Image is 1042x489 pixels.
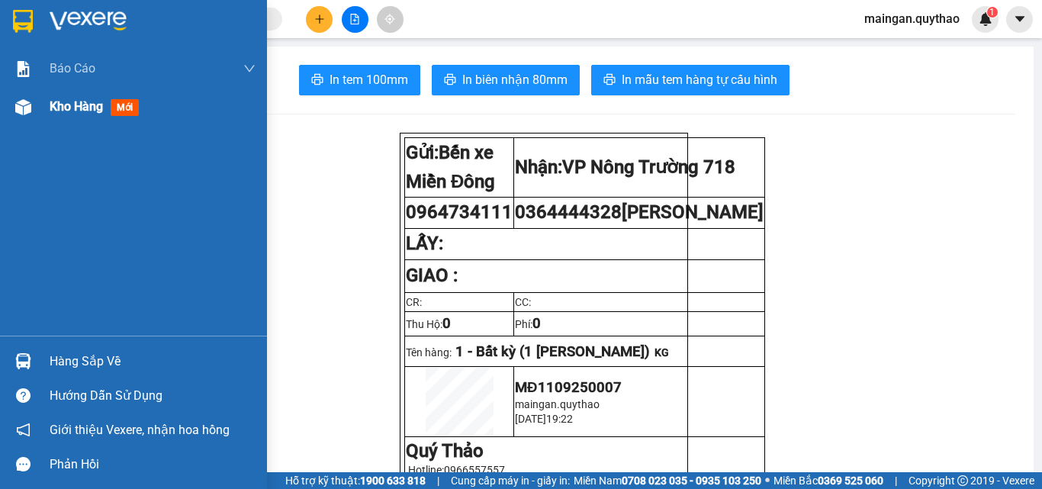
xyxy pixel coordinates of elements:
[987,7,998,18] sup: 1
[384,14,395,24] span: aim
[408,464,505,476] span: Hotline:
[306,6,333,33] button: plus
[15,353,31,369] img: warehouse-icon
[515,398,600,410] span: maingan.quythao
[406,142,495,192] span: Bến xe Miền Đông
[515,201,764,223] span: 0364444328
[622,201,764,223] span: [PERSON_NAME]
[50,453,256,476] div: Phản hồi
[11,98,122,117] div: 60.000
[15,61,31,77] img: solution-icon
[406,142,495,192] strong: Gửi:
[622,70,777,89] span: In mẫu tem hàng tự cấu hình
[13,14,37,31] span: Gửi:
[515,379,621,396] span: MĐ1109250007
[314,14,325,24] span: plus
[562,156,735,178] span: VP Nông Trường 718
[130,13,252,50] div: VP Nông Trường 718
[622,475,761,487] strong: 0708 023 035 - 0935 103 250
[50,59,95,78] span: Báo cáo
[514,311,765,336] td: Phí:
[515,413,546,425] span: [DATE]
[546,413,573,425] span: 19:22
[405,292,514,311] td: CR:
[330,70,408,89] span: In tem 100mm
[765,478,770,484] span: ⚪️
[16,423,31,437] span: notification
[895,472,897,489] span: |
[957,475,968,486] span: copyright
[1006,6,1033,33] button: caret-down
[16,457,31,471] span: message
[406,343,764,360] p: Tên hàng:
[591,65,790,95] button: printerIn mẫu tem hàng tự cấu hình
[444,464,505,476] span: 0966557557
[285,472,426,489] span: Hỗ trợ kỹ thuật:
[455,343,650,360] span: 1 - Bất kỳ (1 [PERSON_NAME])
[16,388,31,403] span: question-circle
[13,13,120,50] div: Bến xe Miền Đông
[405,311,514,336] td: Thu Hộ:
[989,7,995,18] span: 1
[406,201,513,223] span: 0964734111
[377,6,404,33] button: aim
[50,420,230,439] span: Giới thiệu Vexere, nhận hoa hồng
[311,73,323,88] span: printer
[462,70,568,89] span: In biên nhận 80mm
[574,472,761,489] span: Miền Nam
[406,233,443,254] strong: LẤY:
[437,472,439,489] span: |
[50,384,256,407] div: Hướng dẫn sử dụng
[406,265,458,286] strong: GIAO :
[532,315,541,332] span: 0
[1013,12,1027,26] span: caret-down
[442,315,451,332] span: 0
[130,68,252,89] div: 0364444328
[349,14,360,24] span: file-add
[13,10,33,33] img: logo-vxr
[444,73,456,88] span: printer
[432,65,580,95] button: printerIn biên nhận 80mm
[360,475,426,487] strong: 1900 633 818
[515,156,735,178] strong: Nhận:
[451,472,570,489] span: Cung cấp máy in - giấy in:
[243,63,256,75] span: down
[979,12,992,26] img: icon-new-feature
[852,9,972,28] span: maingan.quythao
[50,350,256,373] div: Hàng sắp về
[818,475,883,487] strong: 0369 525 060
[130,14,167,31] span: Nhận:
[773,472,883,489] span: Miền Bắc
[514,292,765,311] td: CC:
[342,6,368,33] button: file-add
[299,65,420,95] button: printerIn tem 100mm
[130,50,252,68] div: [PERSON_NAME]
[50,99,103,114] span: Kho hàng
[654,346,669,359] span: KG
[15,99,31,115] img: warehouse-icon
[13,50,120,71] div: 0964734111
[111,99,139,116] span: mới
[406,440,484,462] strong: Quý Thảo
[603,73,616,88] span: printer
[11,100,35,116] span: CR :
